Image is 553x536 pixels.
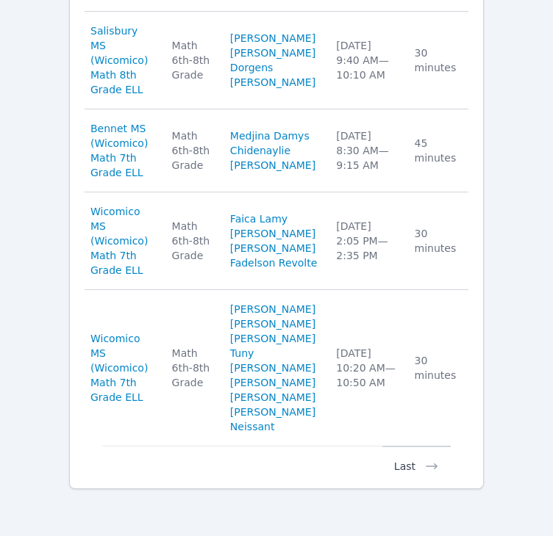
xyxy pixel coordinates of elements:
[230,226,315,241] a: [PERSON_NAME]
[415,46,460,75] div: 30 minutes
[415,226,460,256] div: 30 minutes
[90,121,154,180] a: Bennet MS (Wicomico) Math 7th Grade ELL
[230,331,318,361] a: [PERSON_NAME] Tuny
[230,405,318,434] a: [PERSON_NAME] Neissant
[172,219,213,263] div: Math 6th-8th Grade
[85,192,468,290] tr: Wicomico MS (Wicomico) Math 7th Grade ELLMath 6th-8th GradeFaica Lamy[PERSON_NAME][PERSON_NAME]Fa...
[230,46,315,60] a: [PERSON_NAME]
[230,256,317,270] a: Fadelson Revolte
[230,128,310,143] a: Medjina Damys
[230,302,318,331] a: [PERSON_NAME] [PERSON_NAME]
[336,128,396,173] div: [DATE] 8:30 AM — 9:15 AM
[85,12,468,109] tr: Salisbury MS (Wicomico) Math 8th Grade ELLMath 6th-8th Grade[PERSON_NAME][PERSON_NAME]Dorgens [PE...
[336,219,396,263] div: [DATE] 2:05 PM — 2:35 PM
[230,241,315,256] a: [PERSON_NAME]
[172,128,213,173] div: Math 6th-8th Grade
[230,390,315,405] a: [PERSON_NAME]
[382,446,451,474] button: Last
[172,38,213,82] div: Math 6th-8th Grade
[90,23,154,97] a: Salisbury MS (Wicomico) Math 8th Grade ELL
[85,109,468,192] tr: Bennet MS (Wicomico) Math 7th Grade ELLMath 6th-8th GradeMedjina DamysChidenaylie [PERSON_NAME][D...
[415,353,460,383] div: 30 minutes
[336,38,396,82] div: [DATE] 9:40 AM — 10:10 AM
[230,143,318,173] a: Chidenaylie [PERSON_NAME]
[336,346,396,390] div: [DATE] 10:20 AM — 10:50 AM
[230,375,315,390] a: [PERSON_NAME]
[85,290,468,446] tr: Wicomico MS (Wicomico) Math 7th Grade ELLMath 6th-8th Grade[PERSON_NAME] [PERSON_NAME][PERSON_NAM...
[230,60,318,90] a: Dorgens [PERSON_NAME]
[172,346,213,390] div: Math 6th-8th Grade
[90,204,154,278] a: Wicomico MS (Wicomico) Math 7th Grade ELL
[230,211,288,226] a: Faica Lamy
[415,136,460,165] div: 45 minutes
[230,31,315,46] a: [PERSON_NAME]
[230,361,315,375] a: [PERSON_NAME]
[90,331,154,405] a: Wicomico MS (Wicomico) Math 7th Grade ELL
